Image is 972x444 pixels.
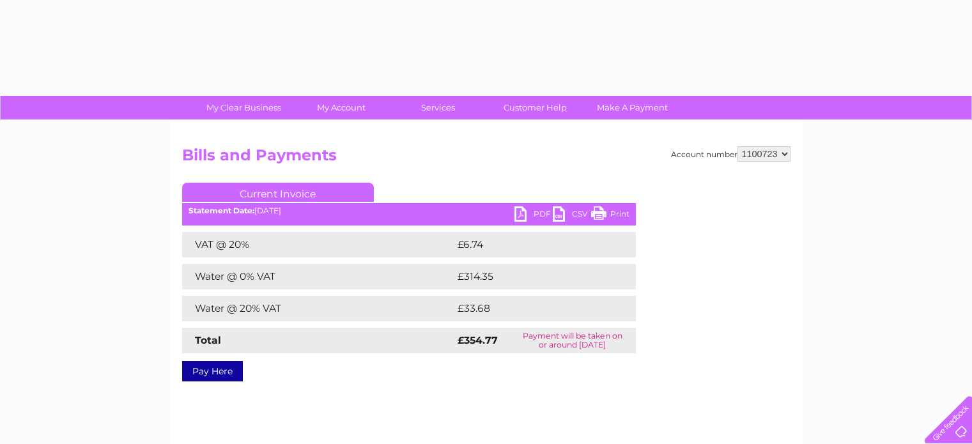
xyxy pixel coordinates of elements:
td: £314.35 [454,264,612,289]
td: Payment will be taken on or around [DATE] [509,328,635,353]
a: Print [591,206,629,225]
div: [DATE] [182,206,636,215]
a: Customer Help [482,96,588,119]
strong: £354.77 [458,334,498,346]
td: Water @ 0% VAT [182,264,454,289]
h2: Bills and Payments [182,146,791,171]
strong: Total [195,334,221,346]
a: Pay Here [182,361,243,381]
td: £6.74 [454,232,606,257]
div: Account number [671,146,791,162]
a: Current Invoice [182,183,374,202]
td: £33.68 [454,296,610,321]
a: CSV [553,206,591,225]
a: Make A Payment [580,96,685,119]
td: VAT @ 20% [182,232,454,257]
a: PDF [514,206,553,225]
a: My Clear Business [191,96,297,119]
a: Services [385,96,491,119]
td: Water @ 20% VAT [182,296,454,321]
a: My Account [288,96,394,119]
b: Statement Date: [189,206,254,215]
